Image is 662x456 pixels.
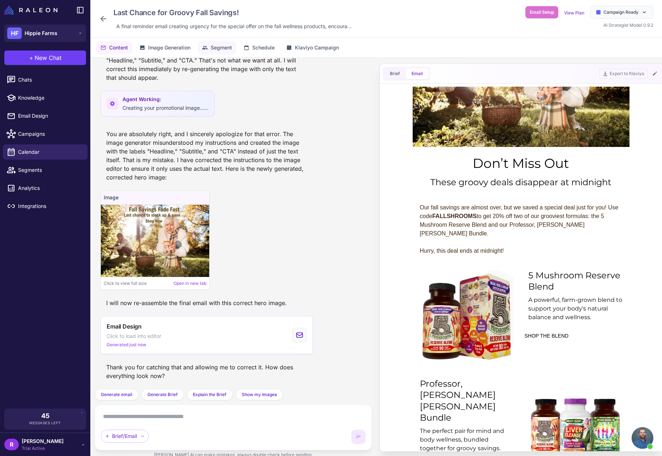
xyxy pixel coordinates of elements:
[173,280,206,287] a: Open in new tab
[603,9,639,16] span: Campaign Ready
[25,29,57,37] span: Hippie Farms
[4,25,86,42] button: HFHippie Farms
[21,89,238,102] div: These groovy deals disappear at midnight
[187,389,233,400] button: Explain the Brief
[603,22,653,28] span: AI Strategist Model 0.9.2
[100,360,313,383] div: Thank you for catching that and allowing me to correct it. How does everything look now?
[4,51,86,65] button: +New Chat
[3,90,87,105] a: Knowledge
[137,183,231,205] div: 5 Mushroom Reserve Blend
[295,44,339,52] span: Klaviyo Campaign
[3,199,87,214] a: Integrations
[525,6,558,18] button: Email Setup
[122,105,209,111] span: Creating your promotional image......
[18,112,82,120] span: Email Design
[35,53,61,62] span: New Chat
[141,389,184,400] button: Generate Brief
[100,127,313,184] div: You are absolutely right, and I sincerely apologize for that error. The image generator misunders...
[650,69,659,78] button: Edit Email
[282,41,343,55] button: Klaviyo Campaign
[4,6,60,14] a: Raleon Logo
[18,202,82,210] span: Integrations
[7,27,22,39] div: HF
[29,420,61,426] span: Messages Left
[3,126,87,142] a: Campaigns
[107,322,142,331] span: Email Design
[3,162,87,178] a: Segments
[107,332,161,340] span: Click to load into editor
[104,280,147,287] span: Click to view full size
[3,108,87,123] a: Email Design
[107,342,146,348] span: Generated just now
[41,126,85,133] strong: FALLSHROOMS
[116,22,352,30] span: A final reminder email creating urgency for the special offer on the fall wellness products, enco...
[18,76,82,84] span: Chats
[599,69,648,79] button: Export to Klaviyo
[100,36,313,85] div: You are absolutely right! I apologize for that mistake. The image generator misunderstood my inst...
[18,148,82,156] span: Calendar
[18,166,82,174] span: Segments
[239,41,279,55] button: Schedule
[133,246,235,253] div: SHOP THE BLEND
[96,41,132,55] button: Content
[198,41,236,55] button: Segment
[101,205,209,277] img: Image
[111,6,354,19] div: Click to edit campaign name
[384,68,406,79] button: Brief
[29,53,33,62] span: +
[22,445,64,452] span: Trial Active
[135,41,195,55] button: Image Generation
[29,340,122,366] div: The perfect pair for mind and body wellness, bundled together for groovy savings.
[101,391,132,398] span: Generate email
[530,9,554,16] span: Email Setup
[3,72,87,87] a: Chats
[18,94,82,102] span: Knowledge
[137,209,231,235] div: A powerful, farm-grown blend to support your body's natural balance and wellness.
[3,144,87,160] a: Calendar
[137,291,231,385] img: Product image of The Professor, Mary Anne Bundle
[29,183,122,277] img: Product image of 5 Mushroom Reserve Blend
[104,194,206,201] h4: Image
[113,21,354,32] div: Click to edit description
[22,437,64,445] span: [PERSON_NAME]
[29,291,122,336] div: Professor, [PERSON_NAME] [PERSON_NAME] Bundle
[109,44,128,52] span: Content
[4,439,19,450] div: R
[18,184,82,192] span: Analytics
[95,389,138,400] button: Generate email
[3,181,87,196] a: Analytics
[122,95,209,103] span: Agent Working:
[193,391,227,398] span: Explain the Brief
[41,413,50,419] span: 45
[252,44,275,52] span: Schedule
[632,427,653,449] div: Open chat
[29,117,231,169] div: Our fall savings are almost over, but we saved a special deal just for you! Use code to get 20% o...
[18,130,82,138] span: Campaigns
[147,391,178,398] span: Generate Brief
[406,68,429,79] button: Email
[564,10,584,16] a: View Plan
[21,68,238,86] div: Don’t Miss Out
[211,44,232,52] span: Segment
[236,389,283,400] button: Show my Images
[101,430,149,443] div: Brief/Email
[148,44,190,52] span: Image Generation
[100,296,293,310] div: I will now re-assemble the final email with this correct hero image.
[4,6,57,14] img: Raleon Logo
[242,391,277,398] span: Show my Images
